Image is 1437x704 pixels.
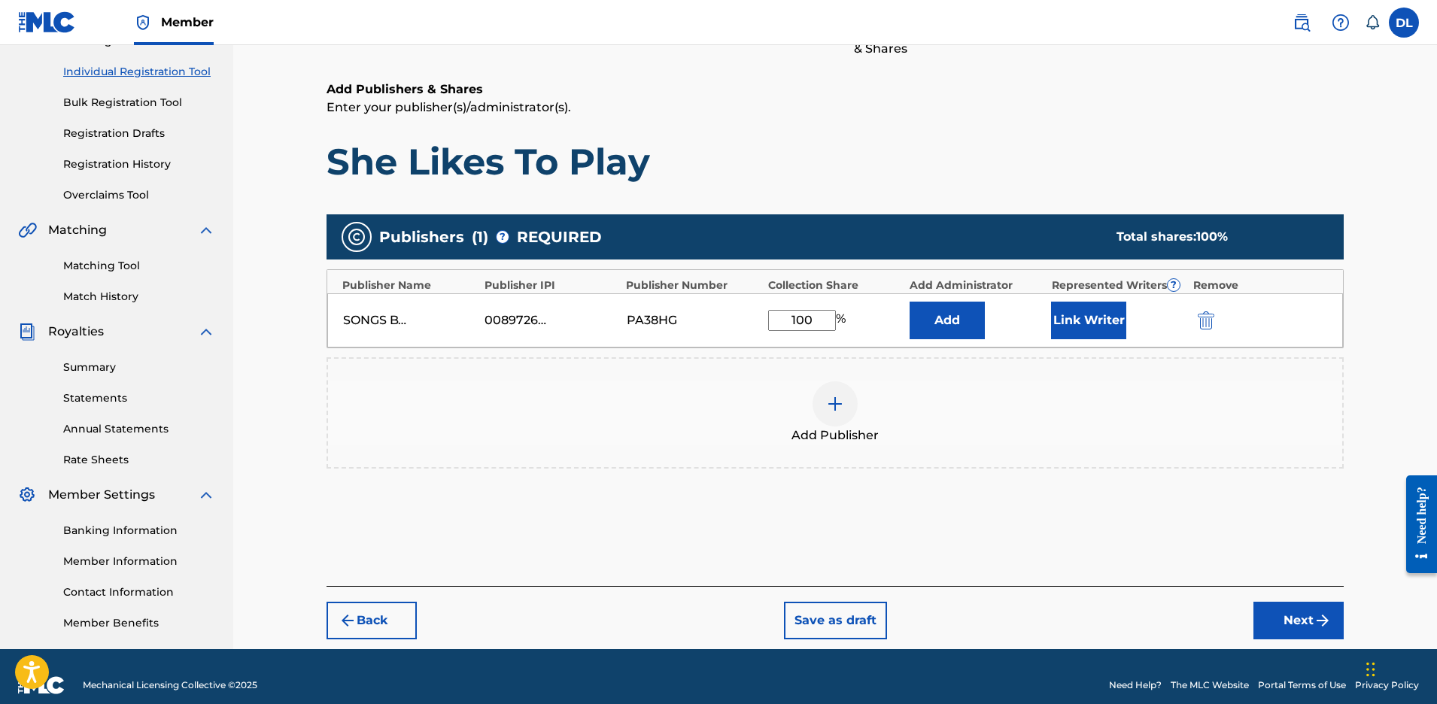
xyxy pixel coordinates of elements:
span: 100 % [1196,229,1228,244]
img: expand [197,323,215,341]
span: Member [161,14,214,31]
a: Contact Information [63,584,215,600]
a: Public Search [1287,8,1317,38]
span: Mechanical Licensing Collective © 2025 [83,678,257,692]
a: Privacy Policy [1355,678,1419,692]
a: Statements [63,390,215,406]
button: Link Writer [1051,302,1126,339]
div: Remove [1193,278,1328,293]
div: Drag [1366,647,1375,692]
p: Enter your publisher(s)/administrator(s). [327,99,1344,117]
a: Banking Information [63,523,215,539]
a: Summary [63,360,215,375]
span: Publishers [379,226,464,248]
img: logo [18,676,65,694]
button: Next [1253,602,1344,639]
img: search [1293,14,1311,32]
div: Publisher Name [342,278,477,293]
span: Royalties [48,323,104,341]
button: Save as draft [784,602,887,639]
a: Match History [63,289,215,305]
span: ? [497,231,509,243]
a: Need Help? [1109,678,1162,692]
div: Collection Share [768,278,903,293]
img: 12a2ab48e56ec057fbd8.svg [1198,311,1214,329]
a: Matching Tool [63,258,215,274]
a: Annual Statements [63,421,215,437]
a: Overclaims Tool [63,187,215,203]
span: ? [1168,279,1180,291]
button: Back [327,602,417,639]
div: Notifications [1365,15,1380,30]
h6: Add Publishers & Shares [327,80,1344,99]
div: Publisher IPI [485,278,619,293]
span: Matching [48,221,107,239]
img: Member Settings [18,486,36,504]
a: Member Benefits [63,615,215,631]
div: Represented Writers [1052,278,1186,293]
span: REQUIRED [517,226,602,248]
img: expand [197,221,215,239]
a: Individual Registration Tool [63,64,215,80]
div: Total shares: [1116,228,1314,246]
div: Publisher Number [626,278,761,293]
span: % [836,310,849,331]
a: Member Information [63,554,215,569]
a: Registration History [63,156,215,172]
img: MLC Logo [18,11,76,33]
a: Registration Drafts [63,126,215,141]
img: publishers [348,228,366,246]
img: Matching [18,221,37,239]
span: ( 1 ) [472,226,488,248]
h1: She Likes To Play [327,139,1344,184]
div: Help [1326,8,1356,38]
iframe: Chat Widget [1362,632,1437,704]
img: expand [197,486,215,504]
div: Add Administrator [910,278,1044,293]
div: User Menu [1389,8,1419,38]
img: 7ee5dd4eb1f8a8e3ef2f.svg [339,611,357,630]
img: help [1332,14,1350,32]
span: Member Settings [48,486,155,504]
a: Rate Sheets [63,452,215,468]
a: The MLC Website [1171,678,1249,692]
span: Add Publisher [791,426,879,445]
a: Bulk Registration Tool [63,95,215,111]
img: add [826,395,844,413]
img: Top Rightsholder [134,14,152,32]
img: f7272a7cc735f4ea7f67.svg [1314,611,1332,630]
img: Royalties [18,323,36,341]
iframe: Resource Center [1395,460,1437,588]
a: Portal Terms of Use [1258,678,1346,692]
button: Add [910,302,985,339]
